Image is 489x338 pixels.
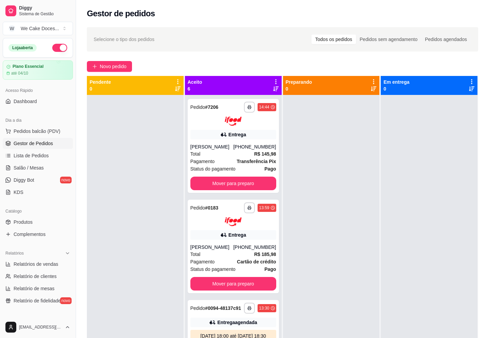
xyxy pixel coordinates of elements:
[286,79,312,85] p: Preparando
[259,205,269,211] div: 13:59
[264,166,276,172] strong: Pago
[237,259,276,264] strong: Cartão de crédito
[190,104,205,110] span: Pedido
[254,252,276,257] strong: R$ 185,98
[3,259,73,270] a: Relatórios de vendas
[3,96,73,107] a: Dashboard
[190,305,205,311] span: Pedido
[190,143,233,150] div: [PERSON_NAME]
[14,285,55,292] span: Relatório de mesas
[233,244,276,251] div: [PHONE_NUMBER]
[14,128,60,135] span: Pedidos balcão (PDV)
[3,126,73,137] button: Pedidos balcão (PDV)
[94,36,154,43] span: Selecione o tipo dos pedidos
[421,35,471,44] div: Pedidos agendados
[190,258,215,265] span: Pagamento
[3,175,73,185] a: Diggy Botnovo
[3,271,73,282] a: Relatório de clientes
[190,150,201,158] span: Total
[190,251,201,258] span: Total
[259,104,269,110] div: 14:44
[92,64,97,69] span: plus
[383,85,409,92] p: 0
[14,231,45,238] span: Complementos
[90,79,111,85] p: Pendente
[87,61,132,72] button: Novo pedido
[237,159,276,164] strong: Transferência Pix
[21,25,59,32] div: We Cake Doces ...
[3,138,73,149] a: Gestor de Pedidos
[225,217,242,226] img: ifood
[14,261,58,267] span: Relatórios de vendas
[312,35,356,44] div: Todos os pedidos
[8,25,15,32] span: W
[228,232,246,238] div: Entrega
[3,229,73,240] a: Complementos
[14,140,53,147] span: Gestor de Pedidos
[3,295,73,306] a: Relatório de fidelidadenovo
[190,177,276,190] button: Mover para preparo
[19,324,62,330] span: [EMAIL_ADDRESS][DOMAIN_NAME]
[14,164,44,171] span: Salão / Mesas
[14,219,33,225] span: Produtos
[190,158,215,165] span: Pagamento
[254,151,276,157] strong: R$ 145,98
[3,319,73,335] button: [EMAIL_ADDRESS][DOMAIN_NAME]
[3,162,73,173] a: Salão / Mesas
[14,177,34,183] span: Diggy Bot
[90,85,111,92] p: 0
[3,217,73,227] a: Produtos
[5,251,24,256] span: Relatórios
[87,8,155,19] h2: Gestor de pedidos
[3,22,73,35] button: Select a team
[13,64,43,69] article: Plano Essencial
[205,305,241,311] strong: # 0094-48137c91
[264,266,276,272] strong: Pago
[225,117,242,126] img: ifood
[3,150,73,161] a: Lista de Pedidos
[52,44,67,52] button: Alterar Status
[3,3,73,19] a: DiggySistema de Gestão
[14,273,57,280] span: Relatório de clientes
[3,187,73,198] a: KDS
[205,205,218,211] strong: # 0183
[233,143,276,150] div: [PHONE_NUMBER]
[19,11,70,17] span: Sistema de Gestão
[217,319,257,326] div: Entrega agendada
[14,189,23,196] span: KDS
[14,297,61,304] span: Relatório de fidelidade
[11,71,28,76] article: até 04/10
[19,5,70,11] span: Diggy
[3,206,73,217] div: Catálogo
[3,85,73,96] div: Acesso Rápido
[188,85,202,92] p: 6
[100,63,127,70] span: Novo pedido
[356,35,421,44] div: Pedidos sem agendamento
[228,131,246,138] div: Entrega
[8,44,37,52] div: Loja aberta
[3,115,73,126] div: Dia a dia
[3,314,73,325] div: Gerenciar
[14,98,37,105] span: Dashboard
[190,244,233,251] div: [PERSON_NAME]
[259,305,269,311] div: 13:30
[190,265,236,273] span: Status do pagamento
[3,283,73,294] a: Relatório de mesas
[190,205,205,211] span: Pedido
[205,104,218,110] strong: # 7206
[383,79,409,85] p: Em entrega
[286,85,312,92] p: 0
[190,165,236,173] span: Status do pagamento
[3,60,73,80] a: Plano Essencialaté 04/10
[14,152,49,159] span: Lista de Pedidos
[190,277,276,291] button: Mover para preparo
[188,79,202,85] p: Aceito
